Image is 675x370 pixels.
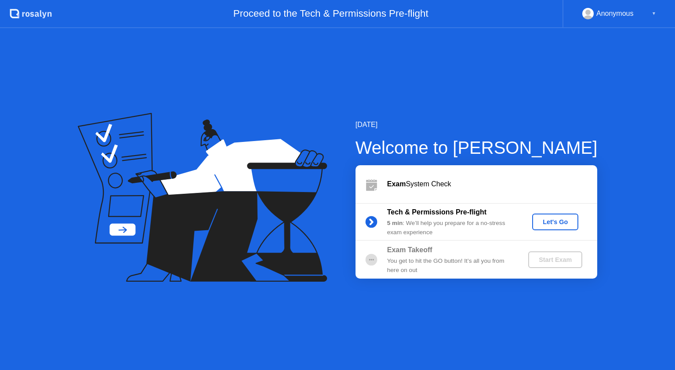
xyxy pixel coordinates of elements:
[387,219,514,237] div: : We’ll help you prepare for a no-stress exam experience
[387,257,514,275] div: You get to hit the GO button! It’s all you from here on out
[356,134,598,161] div: Welcome to [PERSON_NAME]
[652,8,656,19] div: ▼
[387,180,406,188] b: Exam
[387,246,432,254] b: Exam Takeoff
[387,179,597,189] div: System Check
[387,208,486,216] b: Tech & Permissions Pre-flight
[532,256,579,263] div: Start Exam
[536,218,575,225] div: Let's Go
[528,251,582,268] button: Start Exam
[387,220,403,226] b: 5 min
[596,8,634,19] div: Anonymous
[532,214,578,230] button: Let's Go
[356,120,598,130] div: [DATE]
